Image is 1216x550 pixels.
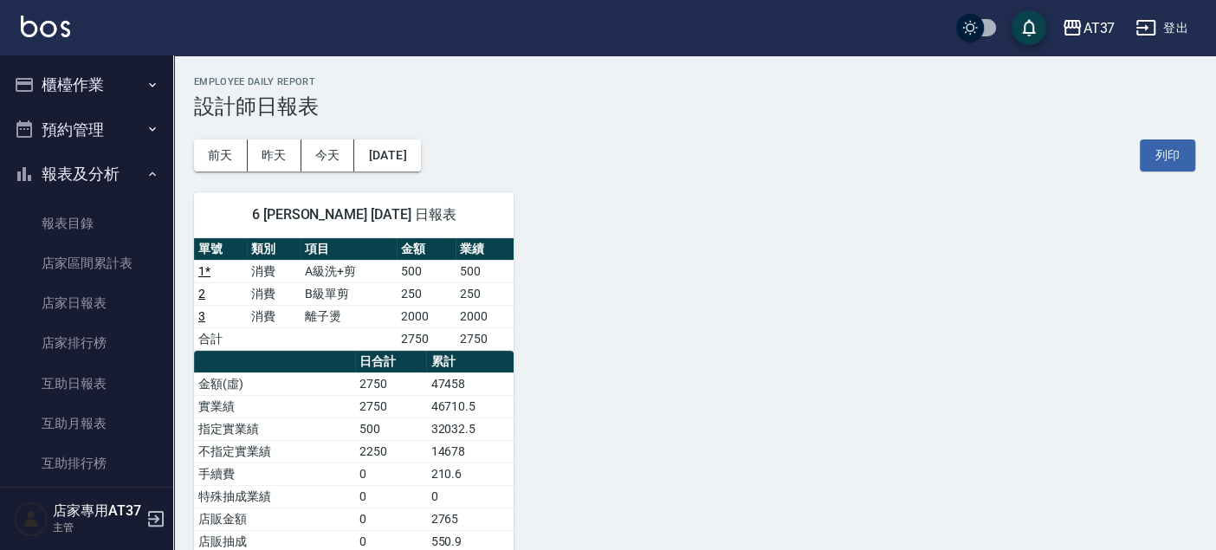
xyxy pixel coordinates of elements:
td: A級洗+剪 [301,260,397,282]
td: 消費 [247,260,300,282]
td: 不指定實業績 [194,440,355,463]
a: 店家日報表 [7,283,166,323]
a: 互助點數明細 [7,483,166,523]
h5: 店家專用AT37 [53,502,141,520]
td: 指定實業績 [194,417,355,440]
table: a dense table [194,238,514,351]
td: 0 [355,508,426,530]
td: 金額(虛) [194,372,355,395]
td: 0 [355,485,426,508]
div: AT37 [1083,17,1115,39]
td: 消費 [247,305,300,327]
td: 500 [397,260,456,282]
th: 類別 [247,238,300,261]
td: 2750 [355,395,426,417]
a: 3 [198,309,205,323]
th: 業績 [456,238,514,261]
img: Logo [21,16,70,37]
td: 實業績 [194,395,355,417]
a: 店家排行榜 [7,323,166,363]
p: 主管 [53,520,141,535]
td: 手續費 [194,463,355,485]
td: 2750 [456,327,514,350]
button: 列印 [1140,139,1195,171]
td: 0 [355,463,426,485]
th: 項目 [301,238,397,261]
td: 47458 [426,372,514,395]
td: 消費 [247,282,300,305]
td: 2750 [397,327,456,350]
th: 累計 [426,351,514,373]
th: 單號 [194,238,247,261]
h3: 設計師日報表 [194,94,1195,119]
button: 前天 [194,139,248,171]
th: 日合計 [355,351,426,373]
button: 昨天 [248,139,301,171]
td: 特殊抽成業績 [194,485,355,508]
td: 店販金額 [194,508,355,530]
a: 2 [198,287,205,301]
button: 登出 [1129,12,1195,44]
td: 2765 [426,508,514,530]
td: 2750 [355,372,426,395]
td: 2250 [355,440,426,463]
td: 14678 [426,440,514,463]
span: 6 [PERSON_NAME] [DATE] 日報表 [215,206,493,223]
td: 2000 [397,305,456,327]
td: 0 [426,485,514,508]
button: 預約管理 [7,107,166,152]
a: 店家區間累計表 [7,243,166,283]
td: 250 [397,282,456,305]
td: 500 [456,260,514,282]
a: 報表目錄 [7,204,166,243]
td: 46710.5 [426,395,514,417]
td: 離子燙 [301,305,397,327]
td: 500 [355,417,426,440]
a: 互助日報表 [7,364,166,404]
td: 32032.5 [426,417,514,440]
button: 報表及分析 [7,152,166,197]
button: [DATE] [354,139,420,171]
img: Person [14,501,49,536]
button: AT37 [1055,10,1122,46]
td: 2000 [456,305,514,327]
h2: Employee Daily Report [194,76,1195,87]
td: 210.6 [426,463,514,485]
th: 金額 [397,238,456,261]
button: save [1012,10,1046,45]
td: B級單剪 [301,282,397,305]
button: 今天 [301,139,355,171]
a: 互助月報表 [7,404,166,443]
td: 250 [456,282,514,305]
td: 合計 [194,327,247,350]
button: 櫃檯作業 [7,62,166,107]
a: 互助排行榜 [7,443,166,483]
